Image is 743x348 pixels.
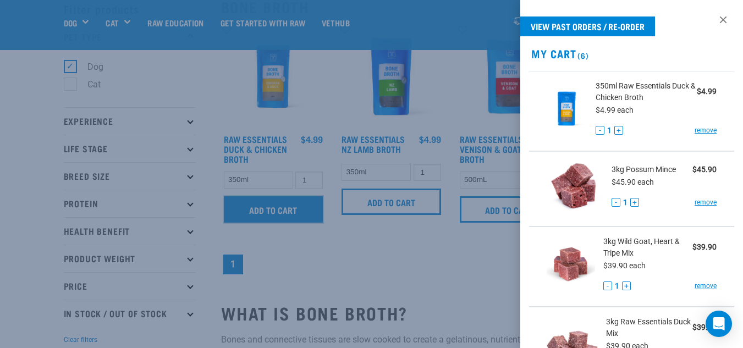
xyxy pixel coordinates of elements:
span: 350ml Raw Essentials Duck & Chicken Broth [595,80,697,103]
div: Open Intercom Messenger [706,311,732,337]
span: 1 [623,197,628,208]
button: + [614,126,623,135]
span: 1 [607,125,611,136]
a: remove [695,197,717,207]
img: Wild Goat, Heart & Tripe Mix [547,236,595,292]
a: remove [695,281,717,291]
button: + [622,281,631,290]
span: 3kg Wild Goat, Heart & Tripe Mix [603,236,692,259]
span: (6) [576,53,588,57]
a: View past orders / re-order [520,16,655,36]
span: $45.90 each [612,178,654,186]
img: Possum Mince [547,161,603,217]
button: - [595,126,604,135]
span: $39.90 each [603,261,646,270]
span: 3kg Raw Essentials Duck Mix [606,316,692,339]
strong: $39.90 [692,242,717,251]
img: Raw Essentials Duck & Chicken Broth [547,80,587,137]
strong: $39.90 [692,323,717,332]
a: remove [695,125,717,135]
strong: $4.99 [697,87,717,96]
button: + [630,198,639,207]
button: - [603,281,612,290]
span: 3kg Possum Mince [612,164,676,175]
span: 1 [615,280,619,292]
span: $4.99 each [595,106,633,114]
button: - [612,198,620,207]
strong: $45.90 [692,165,717,174]
h2: My Cart [520,47,743,60]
